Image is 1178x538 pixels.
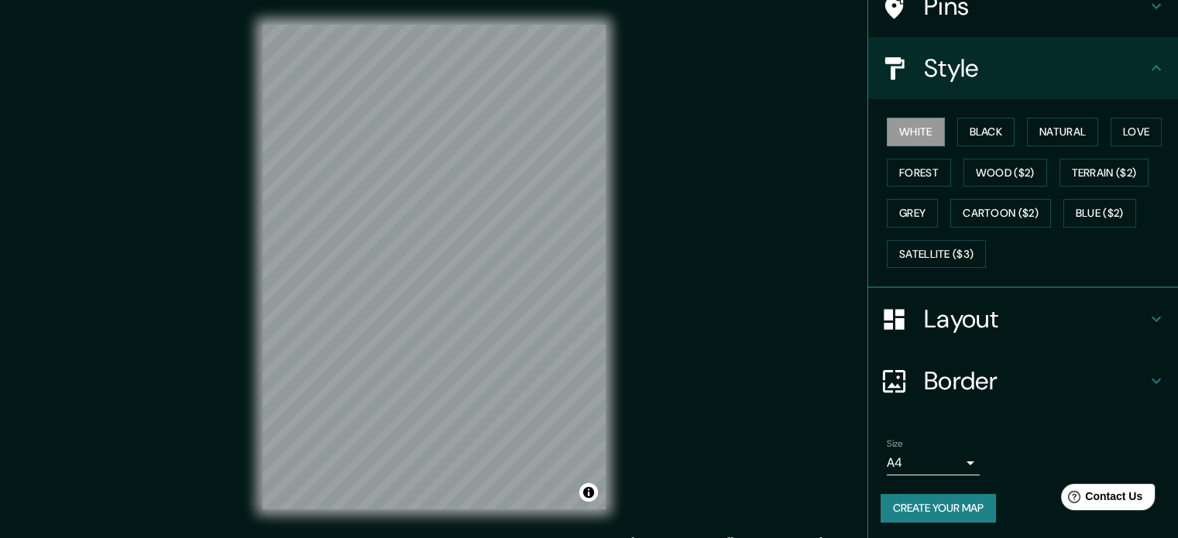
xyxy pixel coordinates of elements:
[887,437,903,451] label: Size
[868,37,1178,99] div: Style
[868,288,1178,350] div: Layout
[957,118,1015,146] button: Black
[887,199,938,228] button: Grey
[950,199,1051,228] button: Cartoon ($2)
[887,159,951,187] button: Forest
[963,159,1047,187] button: Wood ($2)
[1063,199,1136,228] button: Blue ($2)
[1060,159,1149,187] button: Terrain ($2)
[887,240,986,269] button: Satellite ($3)
[868,350,1178,412] div: Border
[881,494,996,523] button: Create your map
[887,118,945,146] button: White
[579,483,598,502] button: Toggle attribution
[1027,118,1098,146] button: Natural
[924,303,1147,334] h4: Layout
[924,53,1147,84] h4: Style
[263,25,606,509] canvas: Map
[1040,478,1161,521] iframe: Help widget launcher
[924,365,1147,396] h4: Border
[1111,118,1162,146] button: Love
[887,451,980,475] div: A4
